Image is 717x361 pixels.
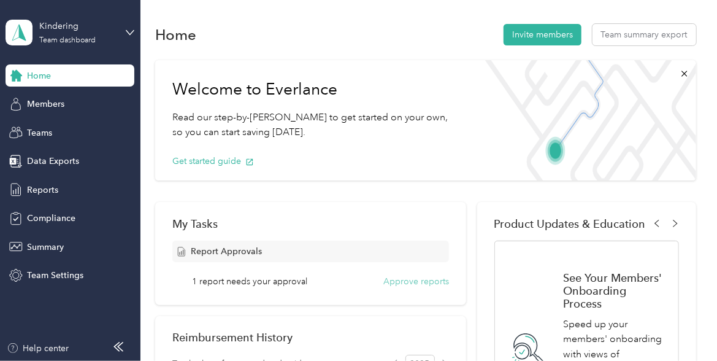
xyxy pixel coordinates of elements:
[192,275,307,288] span: 1 report needs your approval
[27,126,52,139] span: Teams
[172,217,449,230] div: My Tasks
[27,155,79,168] span: Data Exports
[39,37,96,44] div: Team dashboard
[27,212,75,225] span: Compliance
[27,184,58,196] span: Reports
[648,292,717,361] iframe: Everlance-gr Chat Button Frame
[172,110,459,140] p: Read our step-by-[PERSON_NAME] to get started on your own, so you can start saving [DATE].
[172,80,459,99] h1: Welcome to Everlance
[383,275,449,288] button: Approve reports
[504,24,581,45] button: Invite members
[39,20,116,33] div: Kindering
[494,217,646,230] span: Product Updates & Education
[155,28,196,41] h1: Home
[27,269,83,282] span: Team Settings
[27,69,51,82] span: Home
[27,241,64,254] span: Summary
[7,342,69,355] button: Help center
[172,331,293,344] h2: Reimbursement History
[477,60,696,180] img: Welcome to everlance
[172,155,254,168] button: Get started guide
[27,98,64,111] span: Members
[564,271,665,310] h1: See Your Members' Onboarding Process
[592,24,696,45] button: Team summary export
[191,245,262,258] span: Report Approvals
